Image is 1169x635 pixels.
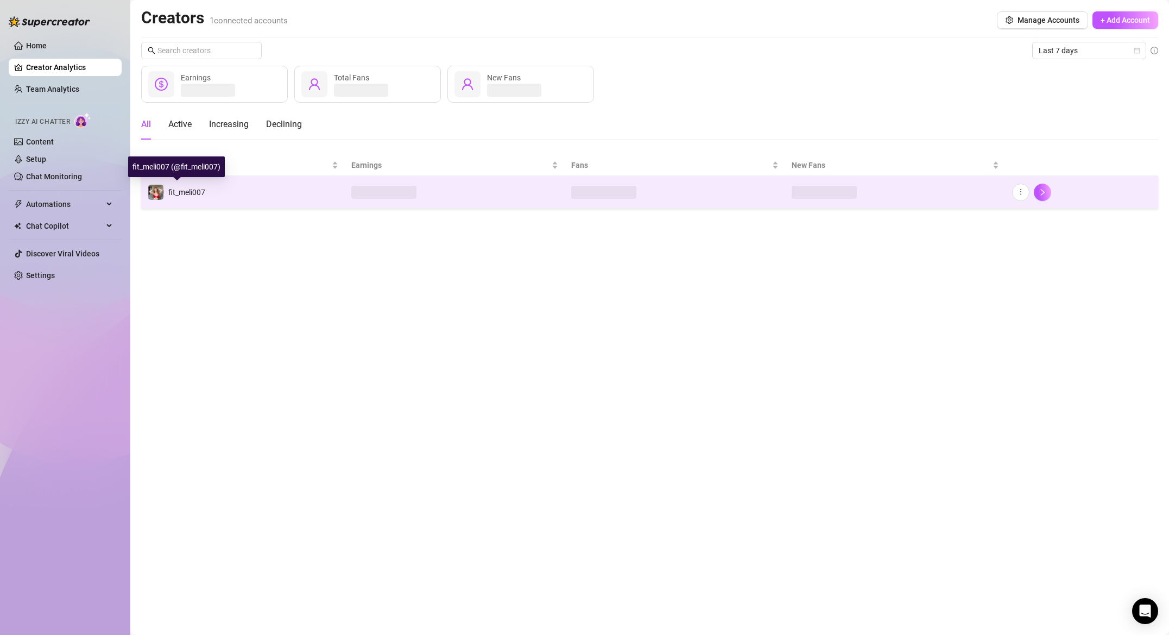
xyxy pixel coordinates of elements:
[141,118,151,131] div: All
[1151,47,1158,54] span: info-circle
[74,112,91,128] img: AI Chatter
[157,45,247,56] input: Search creators
[9,16,90,27] img: logo-BBDzfeDw.svg
[565,155,785,176] th: Fans
[26,59,113,76] a: Creator Analytics
[461,78,474,91] span: user
[1132,598,1158,624] div: Open Intercom Messenger
[209,118,249,131] div: Increasing
[345,155,565,176] th: Earnings
[14,200,23,209] span: thunderbolt
[571,159,770,171] span: Fans
[26,217,103,235] span: Chat Copilot
[128,156,225,177] div: fit_meli007 (@fit_meli007)
[1034,184,1051,201] button: right
[1006,16,1013,24] span: setting
[26,249,99,258] a: Discover Viral Videos
[997,11,1088,29] button: Manage Accounts
[15,117,70,127] span: Izzy AI Chatter
[1018,16,1079,24] span: Manage Accounts
[487,73,521,82] span: New Fans
[181,73,211,82] span: Earnings
[26,137,54,146] a: Content
[351,159,550,171] span: Earnings
[168,188,205,197] span: fit_meli007
[1134,47,1140,54] span: calendar
[26,85,79,93] a: Team Analytics
[1101,16,1150,24] span: + Add Account
[148,159,330,171] span: Name
[26,155,46,164] a: Setup
[792,159,990,171] span: New Fans
[1017,188,1025,196] span: more
[266,118,302,131] div: Declining
[26,271,55,280] a: Settings
[210,16,288,26] span: 1 connected accounts
[168,118,192,131] div: Active
[148,47,155,54] span: search
[141,8,288,28] h2: Creators
[334,73,369,82] span: Total Fans
[155,78,168,91] span: dollar-circle
[141,155,345,176] th: Name
[26,41,47,50] a: Home
[308,78,321,91] span: user
[26,196,103,213] span: Automations
[1039,188,1046,196] span: right
[14,222,21,230] img: Chat Copilot
[148,185,163,200] img: fit_meli007
[1092,11,1158,29] button: + Add Account
[26,172,82,181] a: Chat Monitoring
[1039,42,1140,59] span: Last 7 days
[785,155,1006,176] th: New Fans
